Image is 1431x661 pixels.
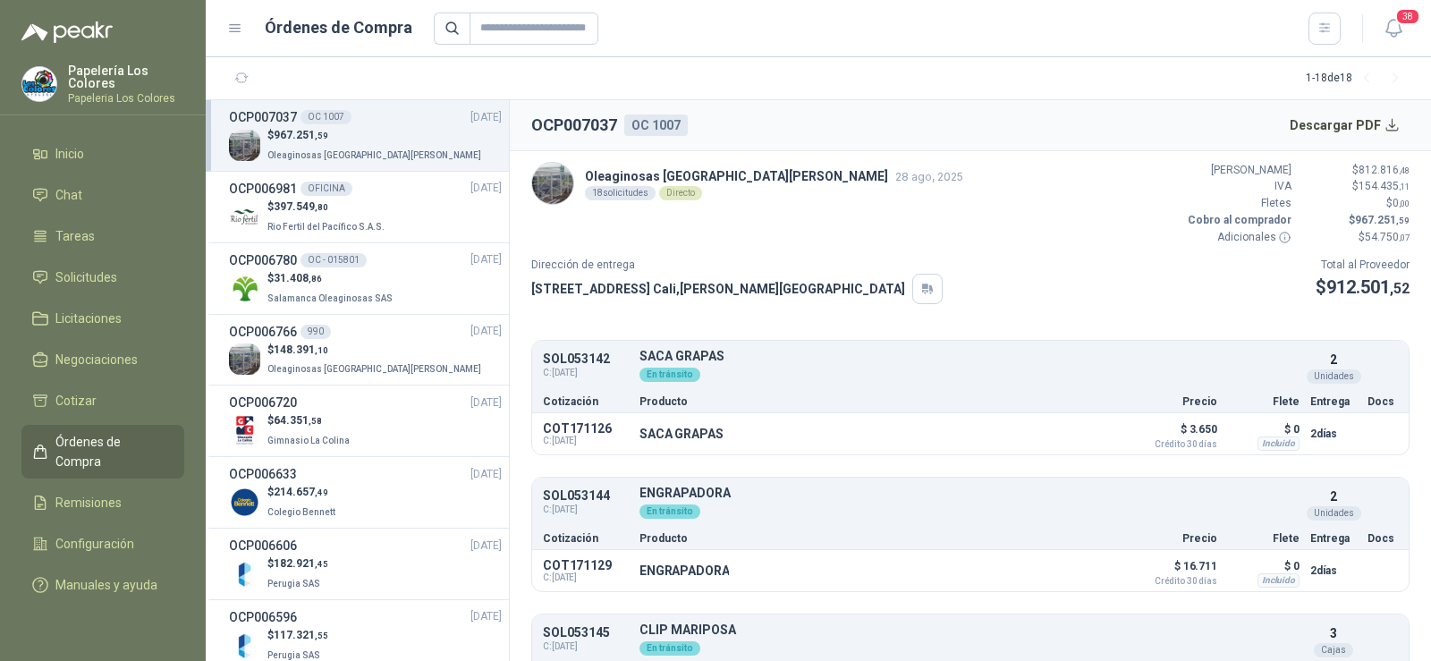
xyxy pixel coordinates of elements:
span: [DATE] [470,466,502,483]
p: [STREET_ADDRESS] Cali , [PERSON_NAME][GEOGRAPHIC_DATA] [531,279,905,299]
a: Solicitudes [21,260,184,294]
span: ,55 [315,631,328,640]
span: 812.816 [1359,164,1410,176]
p: COT171129 [543,558,629,572]
span: C: [DATE] [543,366,629,380]
p: ENGRAPADORA [639,564,729,578]
a: Licitaciones [21,301,184,335]
div: OC - 015801 [301,253,367,267]
p: $ [267,342,485,359]
p: Cotización [543,533,629,544]
a: Tareas [21,219,184,253]
p: SOL053145 [543,626,629,640]
p: $ [267,199,388,216]
div: OFICINA [301,182,352,196]
p: 2 días [1310,560,1357,581]
p: 2 [1330,350,1337,369]
p: $ [1316,274,1410,301]
img: Company Logo [229,201,260,233]
a: Cotizar [21,384,184,418]
span: 182.921 [274,557,328,570]
div: 1 - 18 de 18 [1306,64,1410,93]
span: Colegio Bennett [267,507,335,517]
span: Perugia SAS [267,650,320,660]
span: Negociaciones [55,350,138,369]
p: Entrega [1310,533,1357,544]
div: En tránsito [639,504,700,519]
p: Producto [639,396,1117,407]
p: Total al Proveedor [1316,257,1410,274]
a: Órdenes de Compra [21,425,184,479]
span: ,52 [1390,280,1410,297]
span: [DATE] [470,251,502,268]
div: Incluido [1257,573,1300,588]
span: Órdenes de Compra [55,432,167,471]
span: 967.251 [274,129,328,141]
img: Company Logo [532,163,573,204]
span: 214.657 [274,486,328,498]
img: Logo peakr [21,21,113,43]
span: 397.549 [274,200,328,213]
span: Crédito 30 días [1128,440,1217,449]
span: Oleaginosas [GEOGRAPHIC_DATA][PERSON_NAME] [267,364,481,374]
p: SOL053144 [543,489,629,503]
a: Chat [21,178,184,212]
p: $ [1302,195,1410,212]
div: Unidades [1307,506,1361,521]
p: Entrega [1310,396,1357,407]
h3: OCP006606 [229,536,297,555]
span: Solicitudes [55,267,117,287]
p: $ 0 [1228,555,1300,577]
button: 38 [1377,13,1410,45]
img: Company Logo [229,273,260,304]
p: $ 16.711 [1128,555,1217,586]
p: $ [267,127,485,144]
span: Chat [55,185,82,205]
span: Gimnasio La Colina [267,436,350,445]
p: Cobro al comprador [1184,212,1291,229]
h3: OCP006780 [229,250,297,270]
h3: OCP006596 [229,607,297,627]
h3: OCP006633 [229,464,297,484]
p: $ [1302,162,1410,179]
span: Salamanca Oleaginosas SAS [267,293,393,303]
span: C: [DATE] [543,436,629,446]
span: 117.321 [274,629,328,641]
span: Perugia SAS [267,579,320,589]
a: Inicio [21,137,184,171]
span: Oleaginosas [GEOGRAPHIC_DATA][PERSON_NAME] [267,150,481,160]
div: Incluido [1257,436,1300,451]
span: 154.435 [1359,180,1410,192]
span: ,49 [315,487,328,497]
a: Negociaciones [21,343,184,377]
span: [DATE] [470,608,502,625]
a: Configuración [21,527,184,561]
p: Dirección de entrega [531,257,943,274]
img: Company Logo [229,415,260,446]
a: OCP006633[DATE] Company Logo$214.657,49Colegio Bennett [229,464,502,521]
span: ,80 [315,202,328,212]
span: C: [DATE] [543,640,629,654]
div: Directo [659,186,702,200]
img: Company Logo [229,630,260,661]
h3: OCP006766 [229,322,297,342]
p: $ [267,412,353,429]
h3: OCP007037 [229,107,297,127]
div: Unidades [1307,369,1361,384]
p: 3 [1330,623,1337,643]
span: 31.408 [274,272,322,284]
span: 28 ago, 2025 [895,170,963,183]
div: En tránsito [639,368,700,382]
a: OCP006720[DATE] Company Logo$64.351,58Gimnasio La Colina [229,393,502,449]
p: ENGRAPADORA [639,487,1300,500]
span: Crédito 30 días [1128,577,1217,586]
div: OC 1007 [624,114,688,136]
div: OC 1007 [301,110,351,124]
a: OCP006780OC - 015801[DATE] Company Logo$31.408,86Salamanca Oleaginosas SAS [229,250,502,307]
span: Remisiones [55,493,122,513]
p: Producto [639,533,1117,544]
span: Tareas [55,226,95,246]
span: 912.501 [1326,276,1410,298]
span: Cotizar [55,391,97,411]
p: Flete [1228,396,1300,407]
